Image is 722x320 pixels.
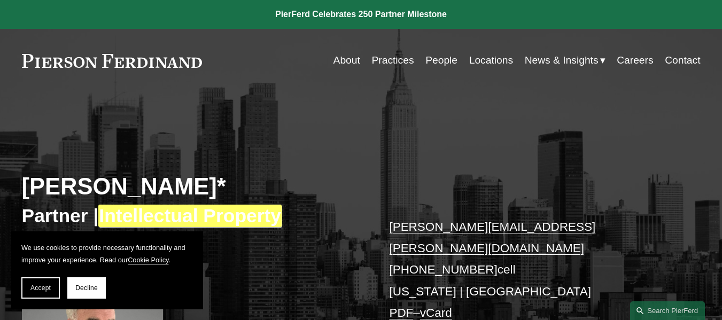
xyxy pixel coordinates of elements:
[75,284,98,292] span: Decline
[333,50,360,71] a: About
[128,256,168,264] a: Cookie Policy
[98,205,282,227] em: Intellectual Property
[30,284,51,292] span: Accept
[630,301,705,320] a: Search this site
[67,277,106,299] button: Decline
[22,173,361,201] h2: [PERSON_NAME]*
[21,242,192,267] p: We use cookies to provide necessary functionality and improve your experience. Read our .
[425,50,457,71] a: People
[665,50,700,71] a: Contact
[11,231,203,309] section: Cookie banner
[371,50,414,71] a: Practices
[420,306,452,319] a: vCard
[617,50,653,71] a: Careers
[389,220,595,255] a: [PERSON_NAME][EMAIL_ADDRESS][PERSON_NAME][DOMAIN_NAME]
[389,306,413,319] a: PDF
[525,51,599,70] span: News & Insights
[469,50,513,71] a: Locations
[389,263,497,276] a: [PHONE_NUMBER]
[22,205,361,228] h3: Partner |
[21,277,60,299] button: Accept
[525,50,605,71] a: folder dropdown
